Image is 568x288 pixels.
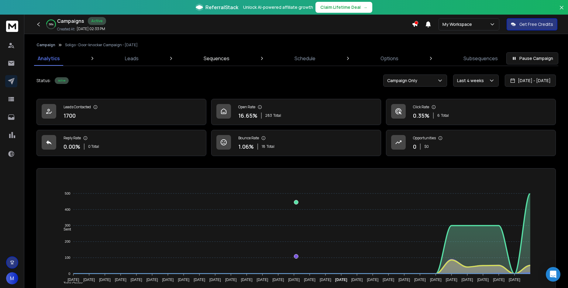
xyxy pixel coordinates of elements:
p: My Workspace [442,21,474,27]
tspan: [DATE] [398,278,410,282]
button: M [6,272,18,284]
tspan: [DATE] [257,278,268,282]
p: 0 [413,142,416,151]
a: Options [377,51,402,66]
tspan: [DATE] [225,278,237,282]
span: Total [267,144,274,149]
span: 18 [262,144,265,149]
tspan: [DATE] [462,278,473,282]
p: Reply Rate [64,136,81,141]
p: Options [380,55,398,62]
p: Opportunities [413,136,436,141]
p: 59 % [49,23,53,26]
tspan: [DATE] [351,278,363,282]
p: Leads [125,55,139,62]
a: Leads [121,51,142,66]
tspan: 200 [65,240,70,243]
a: Open Rate16.65%283Total [211,99,381,125]
p: 1700 [64,111,76,120]
span: Sent [59,227,71,231]
p: 1.06 % [238,142,254,151]
tspan: [DATE] [178,278,189,282]
tspan: [DATE] [115,278,126,282]
button: Pause Campaign [506,52,558,64]
p: 0.35 % [413,111,429,120]
p: Sequences [204,55,229,62]
tspan: [DATE] [383,278,394,282]
tspan: [DATE] [414,278,426,282]
tspan: [DATE] [446,278,457,282]
p: Status: [36,78,51,84]
tspan: [DATE] [146,278,158,282]
p: Bounce Rate [238,136,259,141]
span: Total [441,113,449,118]
tspan: [DATE] [335,278,347,282]
p: Leads Contacted [64,105,91,109]
tspan: [DATE] [320,278,331,282]
span: Total Opens [59,281,83,286]
tspan: 300 [65,224,70,227]
p: 16.65 % [238,111,257,120]
p: 0 Total [88,144,99,149]
span: → [363,4,367,10]
tspan: [DATE] [430,278,442,282]
p: Get Free Credits [519,21,553,27]
p: Campaign Only [387,78,420,84]
div: Active [55,77,69,84]
tspan: [DATE] [162,278,174,282]
p: Subsequences [463,55,498,62]
p: Schedule [294,55,315,62]
span: 283 [265,113,272,118]
button: [DATE] - [DATE] [505,75,556,87]
p: Analytics [38,55,60,62]
div: Open Intercom Messenger [546,267,560,282]
a: Subsequences [460,51,501,66]
tspan: [DATE] [99,278,111,282]
tspan: [DATE] [367,278,379,282]
button: Close banner [558,4,566,18]
tspan: [DATE] [83,278,95,282]
p: $ 0 [424,144,429,149]
a: Opportunities0$0 [386,130,556,156]
p: Unlock AI-powered affiliate growth [243,4,313,10]
tspan: [DATE] [68,278,79,282]
tspan: 0 [68,272,70,276]
tspan: 100 [65,256,70,259]
tspan: [DATE] [493,278,504,282]
p: Click Rate [413,105,429,109]
tspan: [DATE] [131,278,142,282]
tspan: [DATE] [477,278,489,282]
tspan: [DATE] [509,278,520,282]
span: ReferralStack [205,4,238,11]
a: Schedule [291,51,319,66]
a: Bounce Rate1.06%18Total [211,130,381,156]
a: Reply Rate0.00%0 Total [36,130,206,156]
a: Sequences [200,51,233,66]
button: Get Free Credits [507,18,557,30]
h1: Campaigns [57,17,84,25]
p: Last 4 weeks [457,78,486,84]
tspan: [DATE] [209,278,221,282]
tspan: [DATE] [273,278,284,282]
a: Click Rate0.35%6Total [386,99,556,125]
button: Claim Lifetime Deal→ [315,2,372,13]
p: [DATE] 02:33 PM [77,26,105,31]
span: 6 [437,113,440,118]
tspan: [DATE] [194,278,205,282]
tspan: 400 [65,208,70,211]
button: Campaign [36,43,55,47]
tspan: 500 [65,192,70,195]
a: Leads Contacted1700 [36,99,206,125]
p: Created At: [57,27,75,32]
tspan: [DATE] [241,278,253,282]
p: Soligo - Door-knocker Campaign - [DATE] [65,43,138,47]
p: Open Rate [238,105,255,109]
a: Analytics [34,51,64,66]
tspan: [DATE] [288,278,300,282]
div: Active [88,17,106,25]
p: 0.00 % [64,142,80,151]
tspan: [DATE] [304,278,315,282]
span: Total [273,113,281,118]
